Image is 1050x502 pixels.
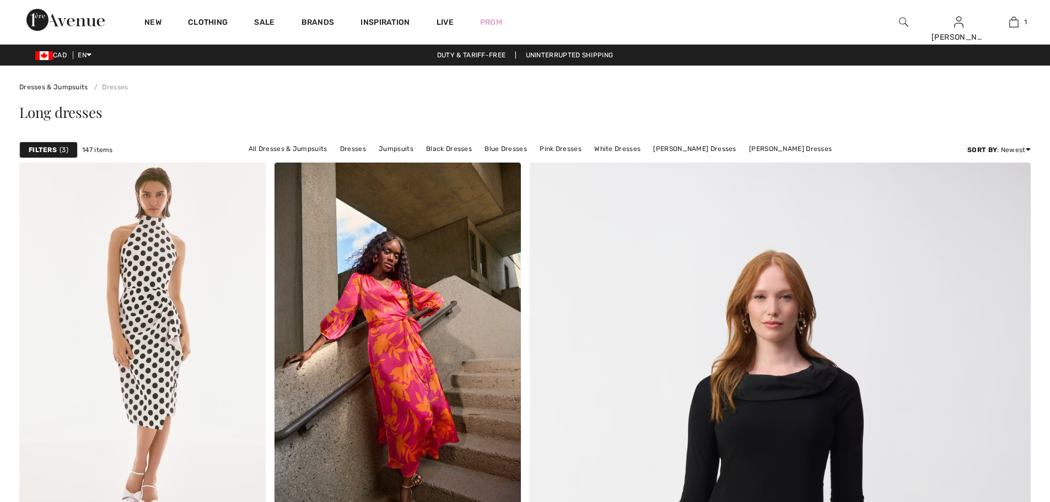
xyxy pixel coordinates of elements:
[899,15,908,29] img: search the website
[480,17,502,28] a: Prom
[589,142,646,156] a: White Dresses
[243,142,333,156] a: All Dresses & Jumpsuits
[373,142,419,156] a: Jumpsuits
[254,18,274,29] a: Sale
[301,18,335,29] a: Brands
[144,18,161,29] a: New
[987,15,1041,29] a: 1
[35,51,71,59] span: CAD
[437,17,454,28] a: Live
[1024,17,1027,27] span: 1
[19,102,102,122] span: Long dresses
[35,51,53,60] img: Canadian Dollar
[1009,15,1019,29] img: My Bag
[78,51,91,59] span: EN
[931,31,986,43] div: [PERSON_NAME]
[479,142,532,156] a: Blue Dresses
[967,145,1031,155] div: : Newest
[954,15,963,29] img: My Info
[60,145,68,155] span: 3
[954,17,963,27] a: Sign In
[19,83,88,91] a: Dresses & Jumpsuits
[967,146,997,154] strong: Sort By
[534,142,587,156] a: Pink Dresses
[360,18,410,29] span: Inspiration
[421,142,477,156] a: Black Dresses
[335,142,371,156] a: Dresses
[648,142,741,156] a: [PERSON_NAME] Dresses
[188,18,228,29] a: Clothing
[29,145,57,155] strong: Filters
[90,83,128,91] a: Dresses
[744,142,837,156] a: [PERSON_NAME] Dresses
[26,9,105,31] img: 1ère Avenue
[82,145,113,155] span: 147 items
